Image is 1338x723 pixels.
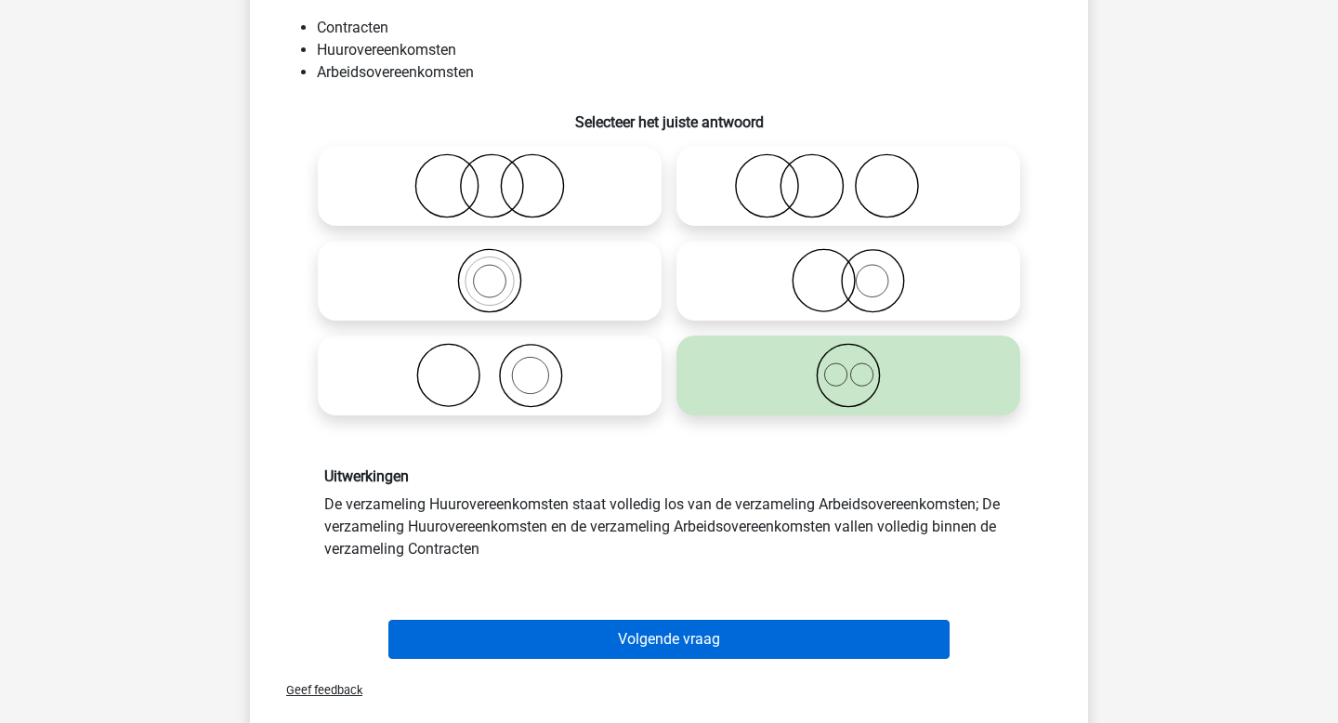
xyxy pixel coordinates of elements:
[317,17,1058,39] li: Contracten
[388,620,951,659] button: Volgende vraag
[317,61,1058,84] li: Arbeidsovereenkomsten
[324,467,1014,485] h6: Uitwerkingen
[271,683,362,697] span: Geef feedback
[280,99,1058,131] h6: Selecteer het juiste antwoord
[317,39,1058,61] li: Huurovereenkomsten
[310,467,1028,559] div: De verzameling Huurovereenkomsten staat volledig los van de verzameling Arbeidsovereenkomsten; De...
